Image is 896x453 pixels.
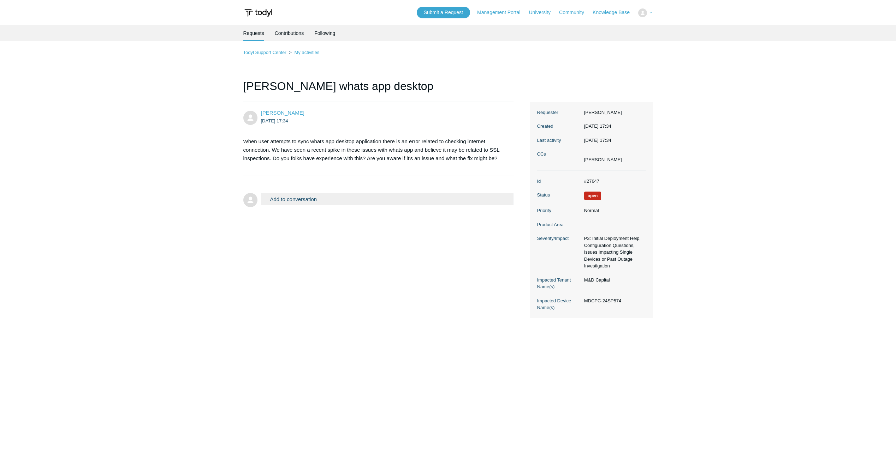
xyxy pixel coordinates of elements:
[537,277,581,290] dt: Impacted Tenant Name(s)
[537,151,581,158] dt: CCs
[243,137,507,163] p: When user attempts to sync whats app desktop application there is an error related to checking in...
[243,6,273,19] img: Todyl Support Center Help Center home page
[243,78,514,102] h1: [PERSON_NAME] whats app desktop
[537,221,581,228] dt: Product Area
[243,50,288,55] li: Todyl Support Center
[261,193,514,205] button: Add to conversation
[261,110,304,116] a: [PERSON_NAME]
[581,109,646,116] dd: [PERSON_NAME]
[314,25,335,41] a: Following
[261,110,304,116] span: Nathan Sklar
[584,192,601,200] span: We are working on a response for you
[537,178,581,185] dt: Id
[294,50,319,55] a: My activities
[275,25,304,41] a: Contributions
[477,9,527,16] a: Management Portal
[581,277,646,284] dd: M&D Capital
[581,297,646,304] dd: MDCPC-24SP574
[261,118,288,123] time: 2025-08-25T17:34:44Z
[243,50,286,55] a: Todyl Support Center
[537,235,581,242] dt: Severity/Impact
[537,137,581,144] dt: Last activity
[581,207,646,214] dd: Normal
[584,138,611,143] time: 2025-08-25T17:34:44+00:00
[529,9,557,16] a: University
[537,192,581,199] dt: Status
[581,178,646,185] dd: #27647
[537,207,581,214] dt: Priority
[593,9,637,16] a: Knowledge Base
[537,297,581,311] dt: Impacted Device Name(s)
[559,9,591,16] a: Community
[581,221,646,228] dd: —
[287,50,319,55] li: My activities
[537,123,581,130] dt: Created
[584,123,611,129] time: 2025-08-25T17:34:44+00:00
[537,109,581,116] dt: Requester
[584,156,622,163] li: Shlomo Kay
[243,25,264,41] li: Requests
[581,235,646,270] dd: P3: Initial Deployment Help, Configuration Questions, Issues Impacting Single Devices or Past Out...
[417,7,470,18] a: Submit a Request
